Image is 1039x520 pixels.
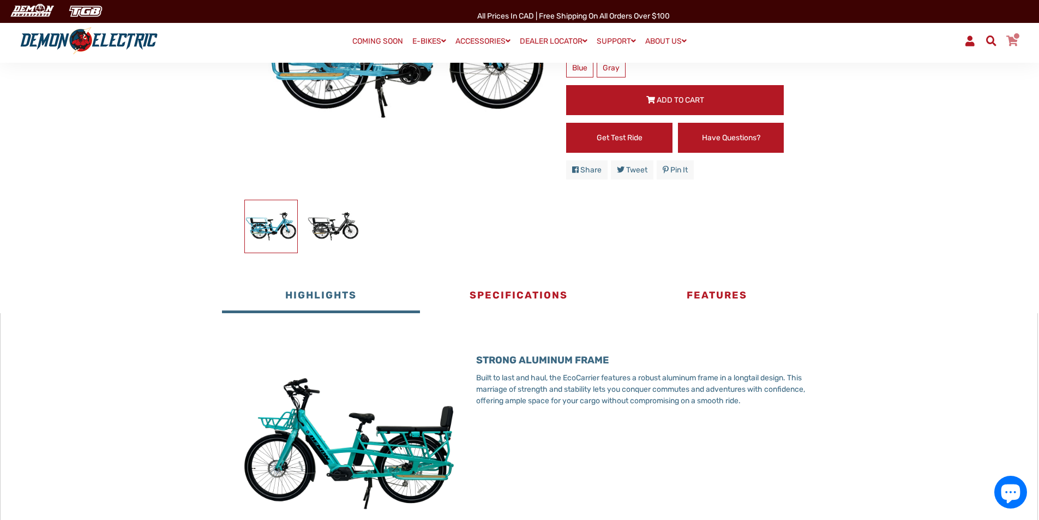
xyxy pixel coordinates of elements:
span: Tweet [626,165,647,175]
span: Share [580,165,602,175]
a: ABOUT US [641,33,690,49]
label: Gray [597,58,626,77]
label: Blue [566,58,593,77]
a: E-BIKES [409,33,450,49]
a: COMING SOON [349,34,407,49]
a: ACCESSORIES [452,33,514,49]
img: Ecocarrier Cargo E-Bike [307,200,359,253]
a: SUPPORT [593,33,640,49]
button: Features [618,280,816,313]
img: Ecocarrier Cargo E-Bike [245,200,297,253]
h3: STRONG ALUMINUM FRAME [476,355,816,367]
img: Demon Electric [5,2,58,20]
span: Pin it [670,165,688,175]
span: Add to Cart [657,95,704,105]
button: Highlights [222,280,420,313]
img: TGB Canada [63,2,108,20]
button: Add to Cart [566,85,784,115]
button: Specifications [420,280,618,313]
a: DEALER LOCATOR [516,33,591,49]
span: All Prices in CAD | Free shipping on all orders over $100 [477,11,670,21]
inbox-online-store-chat: Shopify online store chat [991,476,1030,511]
p: Built to last and haul, the EcoCarrier features a robust aluminum frame in a longtail design. Thi... [476,372,816,407]
img: Demon Electric logo [16,27,161,55]
a: Have Questions? [678,123,784,153]
a: Get Test Ride [566,123,672,153]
